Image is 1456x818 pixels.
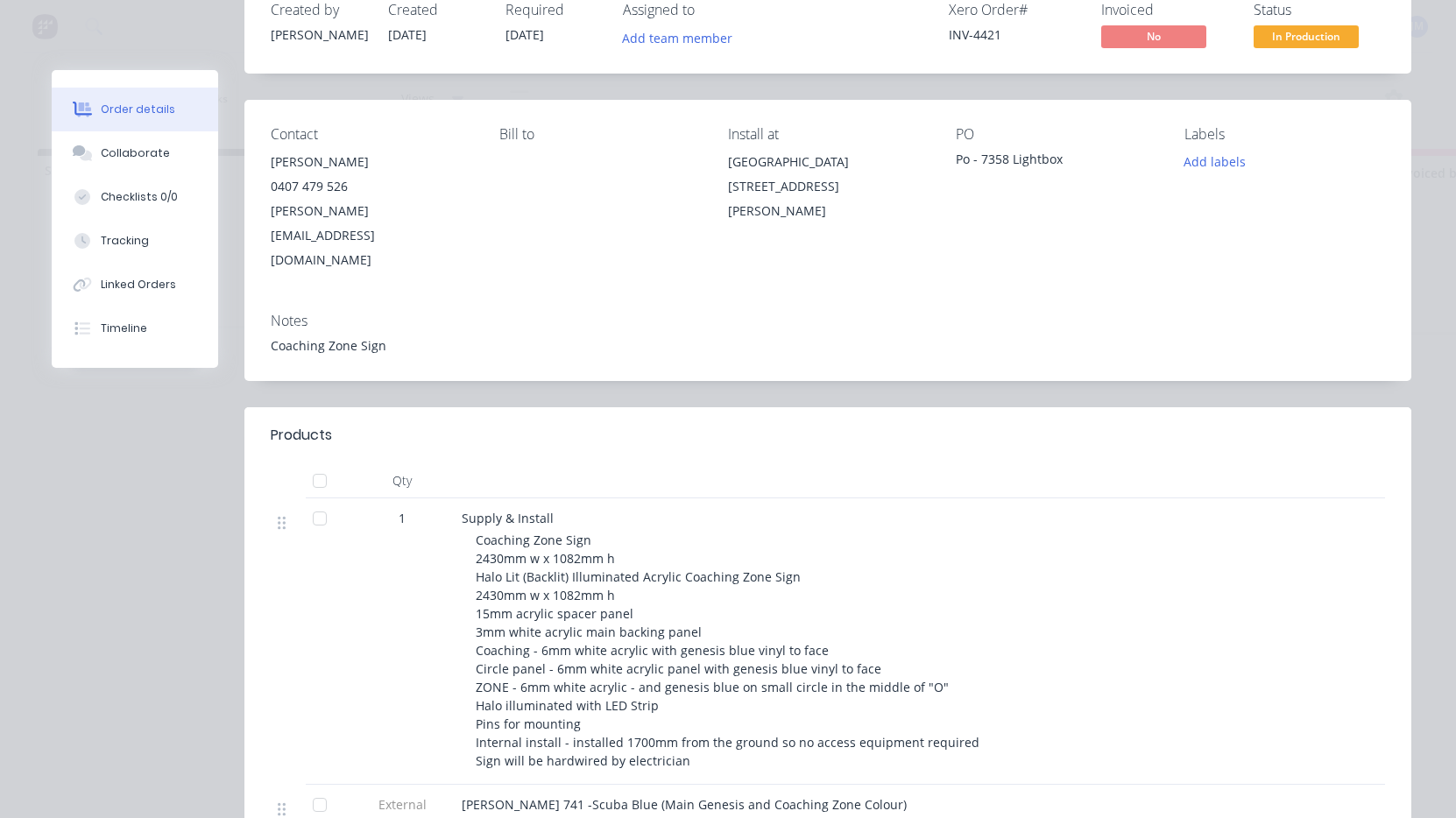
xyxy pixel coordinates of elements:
[101,102,175,117] div: Order details
[1101,25,1206,47] span: No
[357,795,448,814] span: External
[271,425,332,446] div: Products
[271,150,471,272] div: [PERSON_NAME]0407 479 526[PERSON_NAME][EMAIL_ADDRESS][DOMAIN_NAME]
[949,25,1080,44] div: INV-4421
[499,126,700,143] div: Bill to
[101,145,170,161] div: Collaborate
[101,189,178,205] div: Checklists 0/0
[949,2,1080,18] div: Xero Order #
[271,199,471,272] div: [PERSON_NAME][EMAIL_ADDRESS][DOMAIN_NAME]
[101,233,149,249] div: Tracking
[388,26,427,43] span: [DATE]
[956,126,1156,143] div: PO
[1254,2,1385,18] div: Status
[271,126,471,143] div: Contact
[613,25,742,49] button: Add team member
[271,150,471,174] div: [PERSON_NAME]
[271,336,1385,355] div: Coaching Zone Sign
[52,175,218,219] button: Checklists 0/0
[728,150,929,223] div: [GEOGRAPHIC_DATA] [STREET_ADDRESS][PERSON_NAME]
[101,277,176,293] div: Linked Orders
[52,88,218,131] button: Order details
[462,510,554,526] span: Supply & Install
[271,313,1385,329] div: Notes
[623,25,742,49] button: Add team member
[505,26,544,43] span: [DATE]
[505,2,602,18] div: Required
[350,463,455,498] div: Qty
[1254,25,1359,47] span: In Production
[271,2,367,18] div: Created by
[1184,126,1385,143] div: Labels
[271,174,471,199] div: 0407 479 526
[1254,25,1359,52] button: In Production
[52,307,218,350] button: Timeline
[101,321,147,336] div: Timeline
[52,131,218,175] button: Collaborate
[52,219,218,263] button: Tracking
[52,263,218,307] button: Linked Orders
[1101,2,1233,18] div: Invoiced
[476,532,979,769] span: Coaching Zone Sign 2430mm w x 1082mm h Halo Lit (Backlit) Illuminated Acrylic Coaching Zone Sign ...
[399,509,406,527] span: 1
[1175,150,1255,173] button: Add labels
[388,2,484,18] div: Created
[728,126,929,143] div: Install at
[271,25,367,44] div: [PERSON_NAME]
[956,150,1156,174] div: Po - 7358 Lightbox
[623,2,798,18] div: Assigned to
